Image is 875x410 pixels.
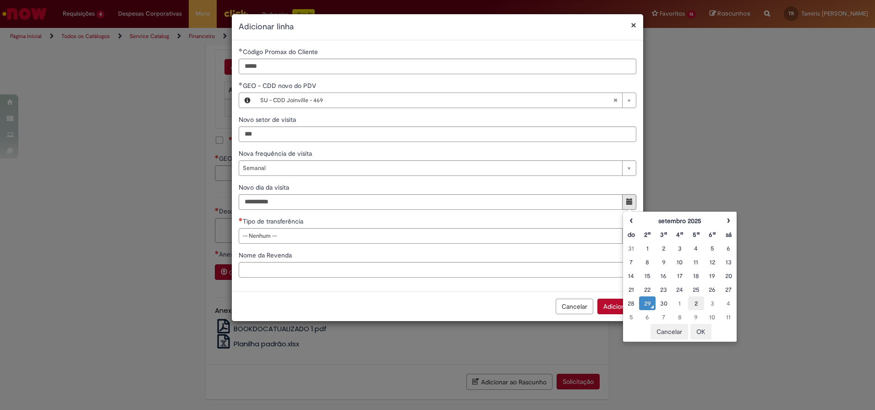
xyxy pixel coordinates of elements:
div: 15 September 2025 Monday [641,271,653,280]
div: 17 September 2025 Wednesday [674,271,685,280]
th: Segunda-feira [639,228,655,241]
input: Código Promax do Cliente [239,59,636,74]
div: 08 October 2025 Wednesday [674,312,685,322]
input: Nome da Revenda [239,262,636,278]
th: Domingo [623,228,639,241]
div: 01 September 2025 Monday [641,244,653,253]
button: Cancelar [556,299,593,314]
span: Obrigatório Preenchido [239,48,243,52]
span: Novo setor de visita [239,115,298,124]
button: Mostrar calendário para Novo dia da visita [622,194,636,210]
div: 05 October 2025 Sunday [625,312,637,322]
button: Cancelar [651,324,688,339]
div: 18 September 2025 Thursday [690,271,702,280]
div: 07 September 2025 Sunday [625,257,637,267]
div: 01 October 2025 Wednesday [674,299,685,308]
div: 11 September 2025 Thursday [690,257,702,267]
th: Quarta-feira [672,228,688,241]
div: 14 September 2025 Sunday [625,271,637,280]
span: Novo dia da visita [239,183,291,191]
div: 19 September 2025 Friday [706,271,718,280]
div: 26 September 2025 Friday [706,285,718,294]
div: 05 September 2025 Friday [706,244,718,253]
span: -- Nenhum -- [243,229,618,243]
input: Novo dia da visita [239,194,623,210]
div: 09 October 2025 Thursday [690,312,702,322]
div: 09 September 2025 Tuesday [658,257,669,267]
div: 22 September 2025 Monday [641,285,653,294]
div: 03 October 2025 Friday [706,299,718,308]
div: 06 October 2025 Monday [641,312,653,322]
button: GEO - CDD novo do PDV, Visualizar este registro SU - CDD Joinville - 469 [239,93,256,108]
div: 07 October 2025 Tuesday [658,312,669,322]
div: 23 September 2025 Tuesday [658,285,669,294]
div: Escolher data [623,211,737,342]
div: 27 September 2025 Saturday [723,285,734,294]
div: 16 September 2025 Tuesday [658,271,669,280]
div: 24 September 2025 Wednesday [674,285,685,294]
button: Adicionar [597,299,636,314]
th: Sexta-feira [704,228,720,241]
div: O seletor de data foi aberto.29 September 2025 Monday [641,299,653,308]
span: Necessários [239,218,243,221]
div: 03 September 2025 Wednesday [674,244,685,253]
div: 02 October 2025 Thursday [690,299,702,308]
span: Tipo de transferência [243,217,305,225]
div: 30 September 2025 Tuesday [658,299,669,308]
span: Nova frequência de visita [239,149,314,158]
div: 20 September 2025 Saturday [723,271,734,280]
div: 28 September 2025 Sunday [625,299,637,308]
div: 02 September 2025 Tuesday [658,244,669,253]
button: OK [690,324,711,339]
a: SU - CDD Joinville - 469Limpar campo GEO - CDD novo do PDV [256,93,636,108]
div: 08 September 2025 Monday [641,257,653,267]
th: Quinta-feira [688,228,704,241]
div: 10 September 2025 Wednesday [674,257,685,267]
th: Sábado [721,228,737,241]
div: 04 October 2025 Saturday [723,299,734,308]
button: Fechar modal [631,20,636,30]
div: 25 September 2025 Thursday [690,285,702,294]
span: Nome da Revenda [239,251,294,259]
th: setembro 2025. Alternar mês [639,214,720,228]
div: 04 September 2025 Thursday [690,244,702,253]
div: 10 October 2025 Friday [706,312,718,322]
div: 06 September 2025 Saturday [723,244,734,253]
th: Próximo mês [721,214,737,228]
th: Terça-feira [656,228,672,241]
span: Obrigatório Preenchido [239,82,243,86]
span: SU - CDD Joinville - 469 [260,93,613,108]
div: 31 August 2025 Sunday [625,244,637,253]
div: 12 September 2025 Friday [706,257,718,267]
th: Mês anterior [623,214,639,228]
span: Necessários - GEO - CDD novo do PDV [243,82,318,90]
div: 11 October 2025 Saturday [723,312,734,322]
div: 13 September 2025 Saturday [723,257,734,267]
h2: Adicionar linha [239,21,636,33]
span: Semanal [243,161,618,175]
span: Código Promax do Cliente [243,48,320,56]
div: 21 September 2025 Sunday [625,285,637,294]
abbr: Limpar campo GEO - CDD novo do PDV [608,93,622,108]
input: Novo setor de visita [239,126,636,142]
